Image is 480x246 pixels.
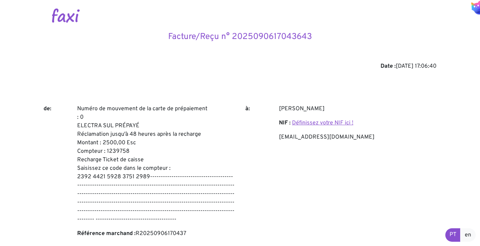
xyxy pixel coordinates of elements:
[77,148,130,155] font: Compteur : 1239758
[445,228,461,242] a: PT
[77,230,136,237] font: Référence marchand :
[279,119,291,127] font: NIF :
[292,119,353,127] a: Définissez votre NIF ici !
[450,231,456,238] font: PT
[245,105,250,112] font: à:
[77,122,139,129] font: ELECTRA SUL PRÉPAYÉ
[77,165,171,172] font: Saisissez ce code dans le compteur :
[279,105,325,112] font: [PERSON_NAME]
[77,173,234,223] font: 2392 4421 5928 3751 2989-------------------------------------------------------------------------...
[396,63,436,70] font: [DATE] 17:06:40
[168,32,312,42] font: Facture/Reçu n° 2025090617043643
[77,114,84,121] font: : 0
[381,63,396,70] font: Date :
[465,231,471,239] font: en
[77,156,144,163] font: Recharge Ticket de caisse
[77,105,207,112] font: Numéro de mouvement de la carte de prépaiement
[44,105,51,112] font: de:
[77,139,136,146] font: Montant : 2500,00 Esc
[77,131,201,138] font: Réclamation jusqu'à 48 heures après la recharge
[460,228,476,242] a: en
[136,230,186,237] font: R20250906170437
[279,134,375,141] font: [EMAIL_ADDRESS][DOMAIN_NAME]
